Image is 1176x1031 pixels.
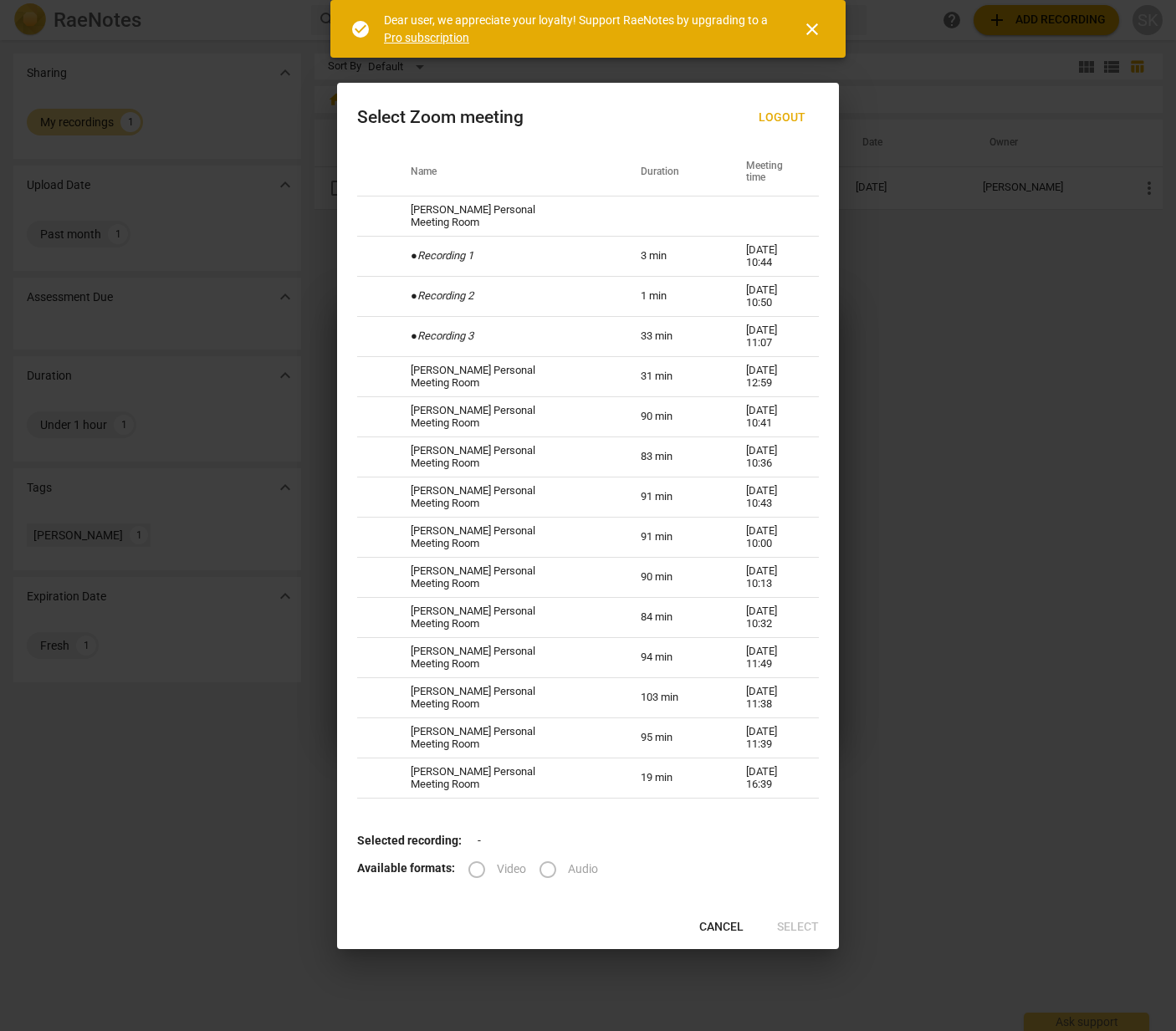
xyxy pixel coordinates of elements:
[726,357,819,397] td: [DATE] 12:59
[350,19,371,39] span: check_circle
[802,19,822,39] span: close
[726,598,819,638] td: [DATE] 10:32
[621,317,726,357] td: 33 min
[468,861,611,875] div: File type
[621,598,726,638] td: 84 min
[357,861,455,875] b: Available formats:
[621,237,726,277] td: 3 min
[417,249,473,262] i: Recording 1
[726,718,819,758] td: [DATE] 11:39
[726,317,819,357] td: [DATE] 11:07
[391,758,621,799] td: [PERSON_NAME] Personal Meeting Room
[391,638,621,678] td: [PERSON_NAME] Personal Meeting Room
[621,558,726,598] td: 90 min
[391,678,621,718] td: [PERSON_NAME] Personal Meeting Room
[726,437,819,477] td: [DATE] 10:36
[391,197,621,237] td: [PERSON_NAME] Personal Meeting Room
[759,110,805,126] span: Logout
[745,103,819,133] button: Logout
[726,638,819,678] td: [DATE] 11:49
[726,237,819,277] td: [DATE] 10:44
[726,758,819,799] td: [DATE] 16:39
[726,558,819,598] td: [DATE] 10:13
[391,150,621,197] th: Name
[726,518,819,558] td: [DATE] 10:00
[357,834,462,847] b: Selected recording:
[497,860,526,878] span: Video
[391,518,621,558] td: [PERSON_NAME] Personal Meeting Room
[391,397,621,437] td: [PERSON_NAME] Personal Meeting Room
[792,9,832,49] button: Close
[621,518,726,558] td: 91 min
[726,277,819,317] td: [DATE] 10:50
[726,477,819,518] td: [DATE] 10:43
[621,397,726,437] td: 90 min
[726,397,819,437] td: [DATE] 10:41
[621,638,726,678] td: 94 min
[621,277,726,317] td: 1 min
[391,558,621,598] td: [PERSON_NAME] Personal Meeting Room
[621,437,726,477] td: 83 min
[621,678,726,718] td: 103 min
[384,12,772,46] div: Dear user, we appreciate your loyalty! Support RaeNotes by upgrading to a
[621,758,726,799] td: 19 min
[357,107,524,128] div: Select Zoom meeting
[391,237,621,277] td: ●
[391,317,621,357] td: ●
[417,329,473,342] i: Recording 3
[391,477,621,518] td: [PERSON_NAME] Personal Meeting Room
[568,860,598,878] span: Audio
[621,477,726,518] td: 91 min
[686,912,757,942] button: Cancel
[391,357,621,397] td: [PERSON_NAME] Personal Meeting Room
[357,832,819,850] p: -
[384,31,469,44] a: Pro subscription
[621,718,726,758] td: 95 min
[391,718,621,758] td: [PERSON_NAME] Personal Meeting Room
[391,437,621,477] td: [PERSON_NAME] Personal Meeting Room
[391,598,621,638] td: [PERSON_NAME] Personal Meeting Room
[391,277,621,317] td: ●
[726,678,819,718] td: [DATE] 11:38
[726,150,819,197] th: Meeting time
[699,919,744,936] span: Cancel
[621,357,726,397] td: 31 min
[621,150,726,197] th: Duration
[417,289,473,302] i: Recording 2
